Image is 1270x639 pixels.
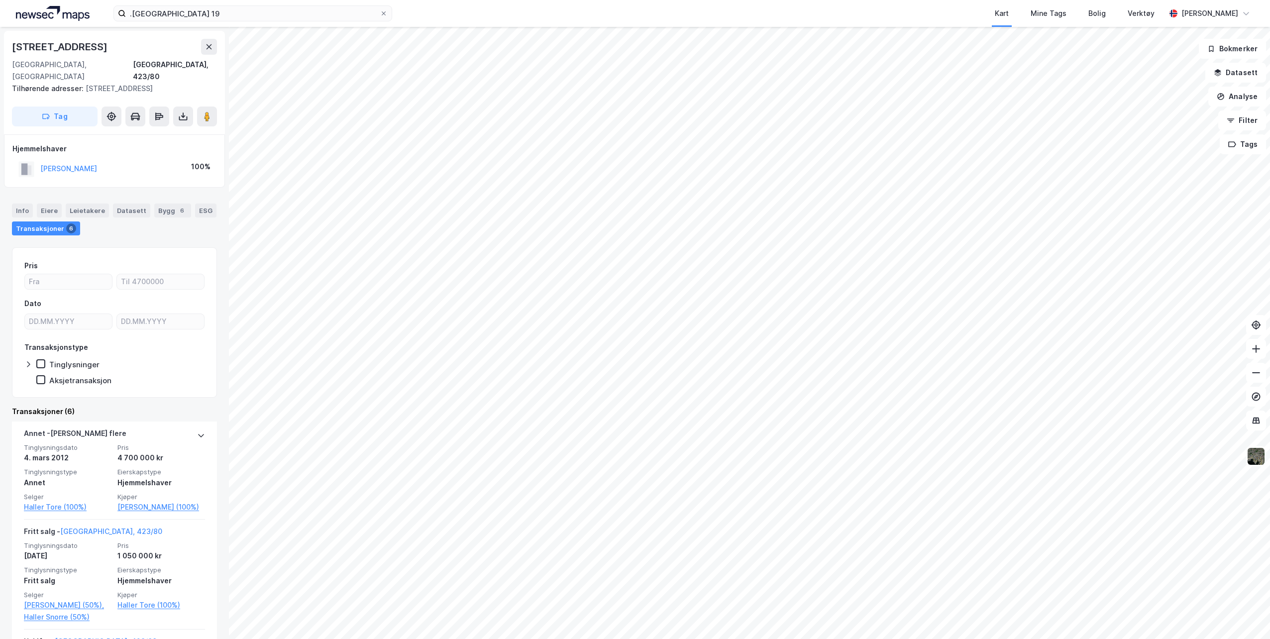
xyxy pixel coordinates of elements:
[1199,39,1266,59] button: Bokmerker
[12,143,216,155] div: Hjemmelshaver
[177,206,187,215] div: 6
[1031,7,1066,19] div: Mine Tags
[24,477,111,489] div: Annet
[16,6,90,21] img: logo.a4113a55bc3d86da70a041830d287a7e.svg
[24,260,38,272] div: Pris
[1205,63,1266,83] button: Datasett
[24,298,41,310] div: Dato
[117,452,205,464] div: 4 700 000 kr
[49,376,111,385] div: Aksjetransaksjon
[25,274,112,289] input: Fra
[1181,7,1238,19] div: [PERSON_NAME]
[66,223,76,233] div: 6
[133,59,217,83] div: [GEOGRAPHIC_DATA], 423/80
[117,541,205,550] span: Pris
[154,204,191,217] div: Bygg
[24,427,126,443] div: Annet - [PERSON_NAME] flere
[117,443,205,452] span: Pris
[1208,87,1266,106] button: Analyse
[195,204,216,217] div: ESG
[24,591,111,599] span: Selger
[12,83,209,95] div: [STREET_ADDRESS]
[24,599,111,611] a: [PERSON_NAME] (50%),
[12,106,98,126] button: Tag
[126,6,380,21] input: Søk på adresse, matrikkel, gårdeiere, leietakere eller personer
[117,550,205,562] div: 1 050 000 kr
[24,493,111,501] span: Selger
[1220,591,1270,639] iframe: Chat Widget
[12,84,86,93] span: Tilhørende adresser:
[37,204,62,217] div: Eiere
[24,443,111,452] span: Tinglysningsdato
[12,39,109,55] div: [STREET_ADDRESS]
[66,204,109,217] div: Leietakere
[25,314,112,329] input: DD.MM.YYYY
[12,406,217,418] div: Transaksjoner (6)
[12,204,33,217] div: Info
[191,161,211,173] div: 100%
[1088,7,1106,19] div: Bolig
[113,204,150,217] div: Datasett
[117,591,205,599] span: Kjøper
[24,526,162,541] div: Fritt salg -
[24,452,111,464] div: 4. mars 2012
[117,566,205,574] span: Eierskapstype
[995,7,1009,19] div: Kart
[1247,447,1266,466] img: 9k=
[24,566,111,574] span: Tinglysningstype
[49,360,100,369] div: Tinglysninger
[117,477,205,489] div: Hjemmelshaver
[24,611,111,623] a: Haller Snorre (50%)
[24,541,111,550] span: Tinglysningsdato
[1128,7,1155,19] div: Verktøy
[117,493,205,501] span: Kjøper
[117,575,205,587] div: Hjemmelshaver
[1220,134,1266,154] button: Tags
[12,59,133,83] div: [GEOGRAPHIC_DATA], [GEOGRAPHIC_DATA]
[24,550,111,562] div: [DATE]
[60,527,162,535] a: [GEOGRAPHIC_DATA], 423/80
[117,314,204,329] input: DD.MM.YYYY
[1218,110,1266,130] button: Filter
[117,501,205,513] a: [PERSON_NAME] (100%)
[24,468,111,476] span: Tinglysningstype
[24,341,88,353] div: Transaksjonstype
[117,274,204,289] input: Til 4700000
[12,221,80,235] div: Transaksjoner
[117,468,205,476] span: Eierskapstype
[24,575,111,587] div: Fritt salg
[24,501,111,513] a: Haller Tore (100%)
[117,599,205,611] a: Haller Tore (100%)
